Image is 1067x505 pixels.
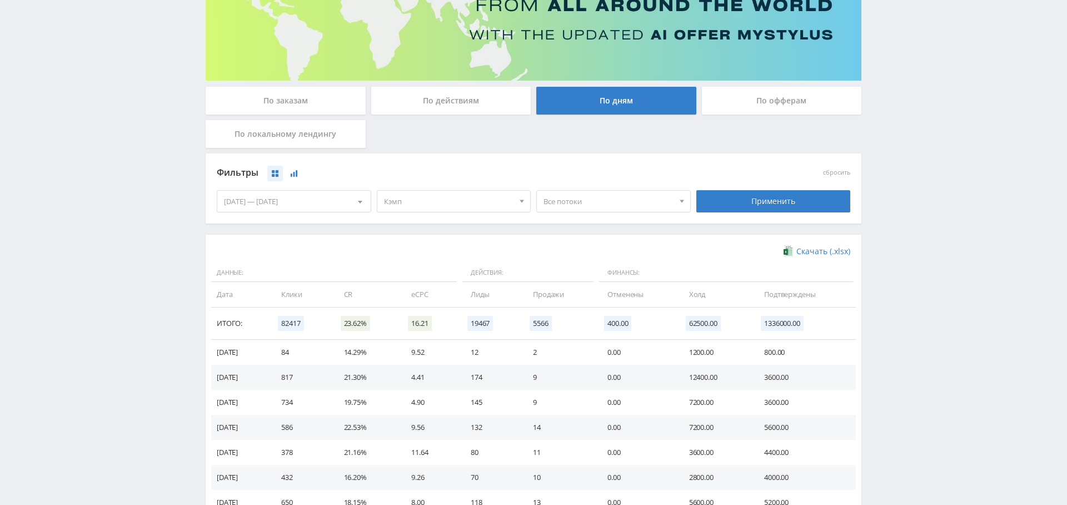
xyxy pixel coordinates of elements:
[522,415,596,440] td: 14
[753,465,856,490] td: 4000.00
[211,415,270,440] td: [DATE]
[678,465,753,490] td: 2800.00
[270,465,332,490] td: 432
[217,165,691,181] div: Фильтры
[462,264,594,283] span: Действия:
[460,365,522,390] td: 174
[753,415,856,440] td: 5600.00
[211,390,270,415] td: [DATE]
[333,365,401,390] td: 21.30%
[784,246,850,257] a: Скачать (.xlsx)
[678,440,753,465] td: 3600.00
[460,440,522,465] td: 80
[400,415,460,440] td: 9.56
[400,440,460,465] td: 11.64
[333,390,401,415] td: 19.75%
[371,87,531,115] div: По действиям
[211,264,457,283] span: Данные:
[678,282,753,307] td: Холд
[270,340,332,365] td: 84
[686,316,721,331] span: 62500.00
[678,365,753,390] td: 12400.00
[341,316,370,331] span: 23.62%
[400,282,460,307] td: eCPC
[211,365,270,390] td: [DATE]
[400,365,460,390] td: 4.41
[211,440,270,465] td: [DATE]
[678,340,753,365] td: 1200.00
[460,282,522,307] td: Лиды
[384,191,514,212] span: Кэмп
[753,282,856,307] td: Подтверждены
[596,390,678,415] td: 0.00
[270,282,332,307] td: Клики
[270,440,332,465] td: 378
[761,316,804,331] span: 1336000.00
[522,282,596,307] td: Продажи
[596,365,678,390] td: 0.00
[211,308,270,340] td: Итого:
[604,316,631,331] span: 400.00
[211,282,270,307] td: Дата
[823,169,850,176] button: сбросить
[678,390,753,415] td: 7200.00
[522,465,596,490] td: 10
[211,340,270,365] td: [DATE]
[270,365,332,390] td: 817
[678,415,753,440] td: 7200.00
[596,415,678,440] td: 0.00
[333,440,401,465] td: 21.16%
[522,390,596,415] td: 9
[596,440,678,465] td: 0.00
[522,440,596,465] td: 11
[753,365,856,390] td: 3600.00
[753,390,856,415] td: 3600.00
[333,282,401,307] td: CR
[753,440,856,465] td: 4400.00
[460,390,522,415] td: 145
[217,191,371,212] div: [DATE] — [DATE]
[696,190,851,212] div: Применить
[278,316,303,331] span: 82417
[596,282,678,307] td: Отменены
[522,365,596,390] td: 9
[333,415,401,440] td: 22.53%
[206,120,366,148] div: По локальному лендингу
[536,87,696,115] div: По дням
[460,340,522,365] td: 12
[408,316,431,331] span: 16.21
[599,264,853,283] span: Финансы:
[544,191,674,212] span: Все потоки
[796,247,850,256] span: Скачать (.xlsx)
[333,340,401,365] td: 14.29%
[400,390,460,415] td: 4.90
[206,87,366,115] div: По заказам
[522,340,596,365] td: 2
[596,465,678,490] td: 0.00
[467,316,493,331] span: 19467
[530,316,551,331] span: 5566
[460,415,522,440] td: 132
[333,465,401,490] td: 16.20%
[596,340,678,365] td: 0.00
[270,415,332,440] td: 586
[211,465,270,490] td: [DATE]
[702,87,862,115] div: По офферам
[784,245,793,256] img: xlsx
[460,465,522,490] td: 70
[753,340,856,365] td: 800.00
[400,465,460,490] td: 9.26
[400,340,460,365] td: 9.52
[270,390,332,415] td: 734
